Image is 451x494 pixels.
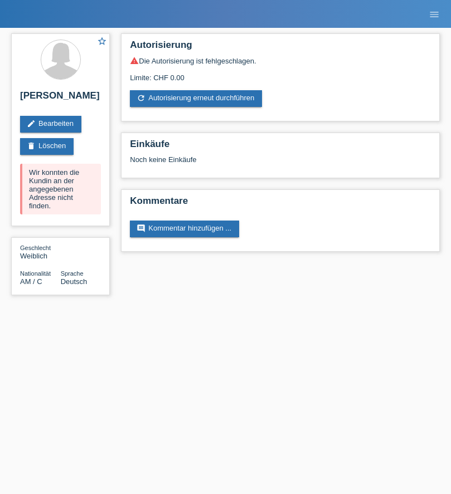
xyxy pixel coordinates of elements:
[20,116,81,133] a: editBearbeiten
[97,36,107,48] a: star_border
[130,65,431,82] div: Limite: CHF 0.00
[130,221,239,237] a: commentKommentar hinzufügen ...
[20,90,101,107] h2: [PERSON_NAME]
[61,270,84,277] span: Sprache
[130,139,431,155] h2: Einkäufe
[97,36,107,46] i: star_border
[130,56,139,65] i: warning
[20,243,61,260] div: Weiblich
[130,40,431,56] h2: Autorisierung
[61,277,88,286] span: Deutsch
[20,244,51,251] span: Geschlecht
[130,90,262,107] a: refreshAutorisierung erneut durchführen
[137,94,146,102] i: refresh
[20,277,42,286] span: Armenien / C / 18.06.2017
[429,9,440,20] i: menu
[20,270,51,277] span: Nationalität
[137,224,146,233] i: comment
[27,141,36,150] i: delete
[130,56,431,65] div: Die Autorisierung ist fehlgeschlagen.
[423,11,445,17] a: menu
[20,138,74,155] a: deleteLöschen
[20,164,101,214] div: Wir konnten die Kundin an der angegebenen Adresse nicht finden.
[27,119,36,128] i: edit
[130,155,431,172] div: Noch keine Einkäufe
[130,195,431,212] h2: Kommentare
